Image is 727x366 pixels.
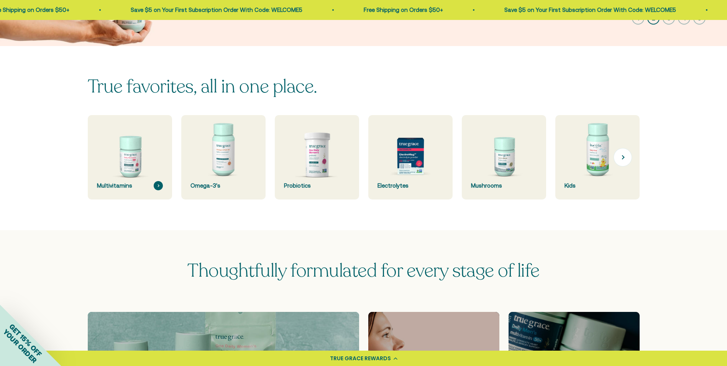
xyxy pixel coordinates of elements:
div: Omega-3's [190,181,256,190]
a: Omega-3's [181,115,266,199]
button: 4 [678,12,690,25]
button: 3 [663,12,675,25]
a: Multivitamins [88,115,172,199]
a: Free Shipping on Orders $50+ [342,7,421,13]
button: 5 [693,12,706,25]
button: 2 [647,12,660,25]
div: Electrolytes [377,181,443,190]
span: GET 15% OFF [8,322,43,358]
div: Mushrooms [471,181,537,190]
a: Kids [555,115,640,199]
span: YOUR ORDER [2,328,38,364]
split-lines: True favorites, all in one place. [88,74,317,99]
p: Save $5 on Your First Subscription Order With Code: WELCOME5 [482,5,654,15]
a: Mushrooms [462,115,546,199]
a: Electrolytes [368,115,453,199]
span: Thoughtfully formulated for every stage of life [187,258,539,283]
div: TRUE GRACE REWARDS [330,354,391,363]
div: Kids [565,181,630,190]
a: Probiotics [275,115,359,199]
div: Multivitamins [97,181,163,190]
div: Probiotics [284,181,350,190]
button: 1 [632,12,644,25]
p: Save $5 on Your First Subscription Order With Code: WELCOME5 [109,5,281,15]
